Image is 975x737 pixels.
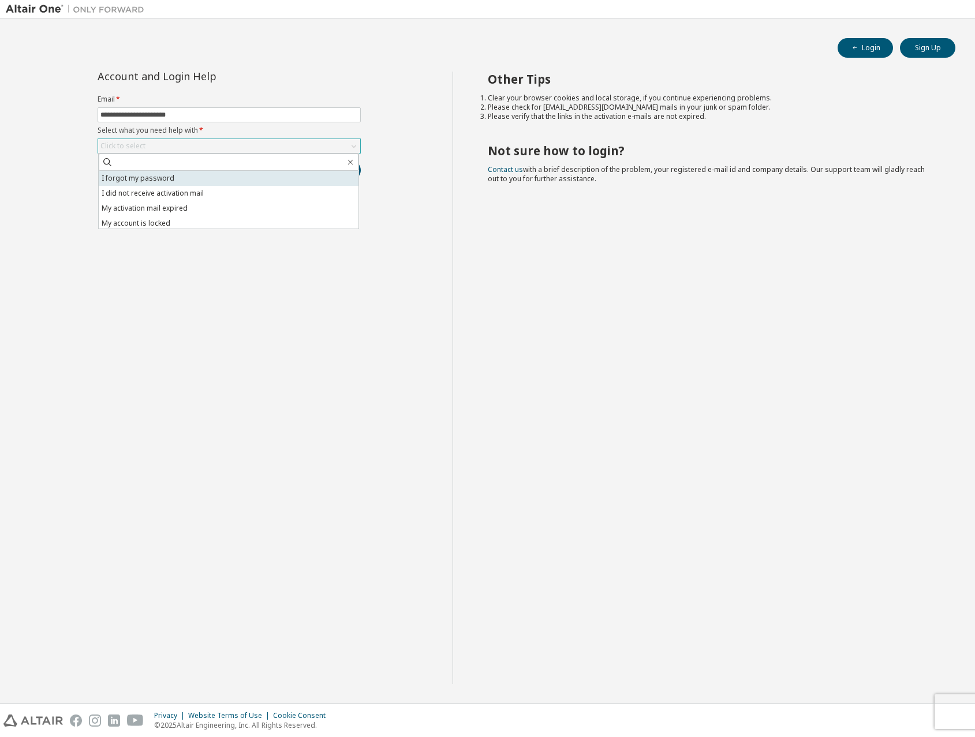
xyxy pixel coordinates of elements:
[488,72,935,87] h2: Other Tips
[3,714,63,727] img: altair_logo.svg
[154,711,188,720] div: Privacy
[838,38,893,58] button: Login
[488,93,935,103] li: Clear your browser cookies and local storage, if you continue experiencing problems.
[98,72,308,81] div: Account and Login Help
[98,95,361,104] label: Email
[488,103,935,112] li: Please check for [EMAIL_ADDRESS][DOMAIN_NAME] mails in your junk or spam folder.
[273,711,333,720] div: Cookie Consent
[98,126,361,135] label: Select what you need help with
[99,171,358,186] li: I forgot my password
[488,164,523,174] a: Contact us
[70,714,82,727] img: facebook.svg
[127,714,144,727] img: youtube.svg
[98,139,360,153] div: Click to select
[6,3,150,15] img: Altair One
[100,141,145,151] div: Click to select
[89,714,101,727] img: instagram.svg
[154,720,333,730] p: © 2025 Altair Engineering, Inc. All Rights Reserved.
[488,112,935,121] li: Please verify that the links in the activation e-mails are not expired.
[108,714,120,727] img: linkedin.svg
[488,164,925,184] span: with a brief description of the problem, your registered e-mail id and company details. Our suppo...
[488,143,935,158] h2: Not sure how to login?
[188,711,273,720] div: Website Terms of Use
[900,38,955,58] button: Sign Up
